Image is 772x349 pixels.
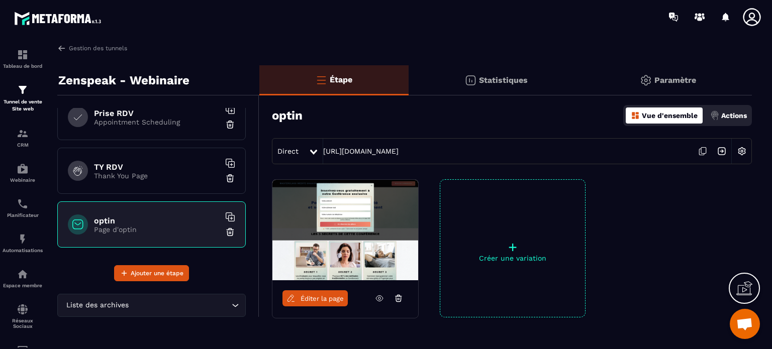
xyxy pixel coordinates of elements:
img: trash [225,173,235,183]
input: Search for option [131,300,229,311]
h6: optin [94,216,220,225]
img: scheduler [17,198,29,210]
a: formationformationTableau de bord [3,41,43,76]
img: formation [17,49,29,61]
a: automationsautomationsAutomatisations [3,225,43,261]
img: trash [225,227,235,237]
a: automationsautomationsEspace membre [3,261,43,296]
p: Planificateur [3,212,43,218]
p: Page d'optin [94,225,220,234]
img: stats.20deebd0.svg [464,74,476,86]
p: Paramètre [654,75,696,85]
h6: Prise RDV [94,108,220,118]
img: setting-gr.5f69749f.svg [640,74,652,86]
button: Ajouter une étape [114,265,189,281]
a: formationformationTunnel de vente Site web [3,76,43,120]
p: Thank You Page [94,172,220,180]
p: Webinaire [3,177,43,183]
img: formation [17,84,29,96]
img: bars-o.4a397970.svg [315,74,327,86]
img: actions.d6e523a2.png [710,111,719,120]
img: formation [17,128,29,140]
p: CRM [3,142,43,148]
h6: TY RDV [94,162,220,172]
img: arrow [57,44,66,53]
img: image [272,180,418,280]
p: Vue d'ensemble [642,111,698,120]
img: automations [17,268,29,280]
img: arrow-next.bcc2205e.svg [712,142,731,161]
p: Automatisations [3,248,43,253]
a: formationformationCRM [3,120,43,155]
img: automations [17,233,29,245]
img: setting-w.858f3a88.svg [732,142,751,161]
p: Actions [721,111,747,120]
p: Créer une variation [440,254,585,262]
div: Ouvrir le chat [730,309,760,339]
a: Éditer la page [282,290,348,306]
a: [URL][DOMAIN_NAME] [323,147,399,155]
p: Appointment Scheduling [94,118,220,126]
img: social-network [17,303,29,315]
span: Liste des archives [64,300,131,311]
p: Espace membre [3,283,43,288]
img: logo [14,9,105,28]
p: Étape [330,75,352,84]
p: Zenspeak - Webinaire [58,70,189,90]
p: + [440,240,585,254]
a: Gestion des tunnels [57,44,127,53]
h3: optin [272,108,303,123]
p: Tunnel de vente Site web [3,98,43,112]
span: Direct [277,147,299,155]
a: social-networksocial-networkRéseaux Sociaux [3,296,43,336]
span: Éditer la page [301,295,344,302]
p: Statistiques [479,75,528,85]
p: Tableau de bord [3,63,43,69]
a: schedulerschedulerPlanificateur [3,190,43,225]
div: Search for option [57,294,246,317]
p: Réseaux Sociaux [3,318,43,329]
a: automationsautomationsWebinaire [3,155,43,190]
img: trash [225,120,235,130]
span: Ajouter une étape [131,268,183,278]
img: automations [17,163,29,175]
img: dashboard-orange.40269519.svg [631,111,640,120]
